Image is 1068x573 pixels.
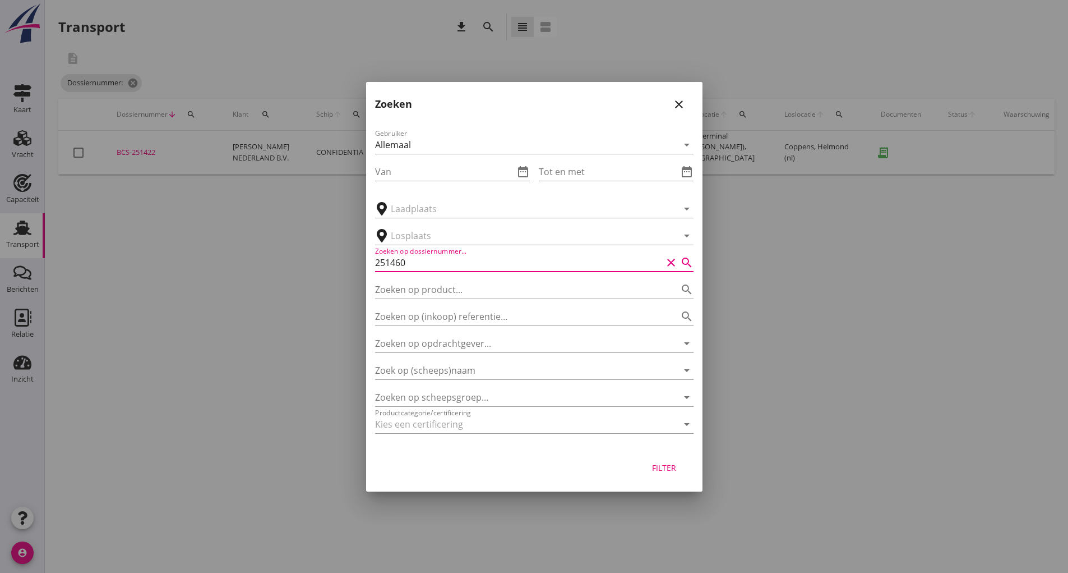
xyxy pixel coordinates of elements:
div: Filter [649,462,680,474]
i: arrow_drop_down [680,418,693,431]
input: Losplaats [391,227,662,245]
i: search [680,256,693,269]
i: search [680,283,693,296]
h2: Zoeken [375,97,412,112]
i: arrow_drop_down [680,202,693,216]
button: Filter [640,458,689,478]
i: arrow_drop_down [680,364,693,377]
input: Zoek op (scheeps)naam [375,361,662,379]
div: Allemaal [375,140,411,150]
i: arrow_drop_down [680,337,693,350]
input: Zoeken op dossiernummer... [375,254,662,272]
input: Zoeken op product... [375,281,662,299]
i: arrow_drop_down [680,391,693,404]
input: Zoeken op opdrachtgever... [375,334,662,352]
input: Tot en met [539,163,678,181]
i: date_range [680,165,693,178]
i: date_range [516,165,530,178]
i: close [672,98,686,111]
input: Zoeken op (inkoop) referentie… [375,308,662,326]
i: arrow_drop_down [680,138,693,152]
input: Laadplaats [391,200,662,218]
input: Van [375,163,514,181]
i: clear [664,256,678,269]
i: search [680,310,693,323]
i: arrow_drop_down [680,229,693,242]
